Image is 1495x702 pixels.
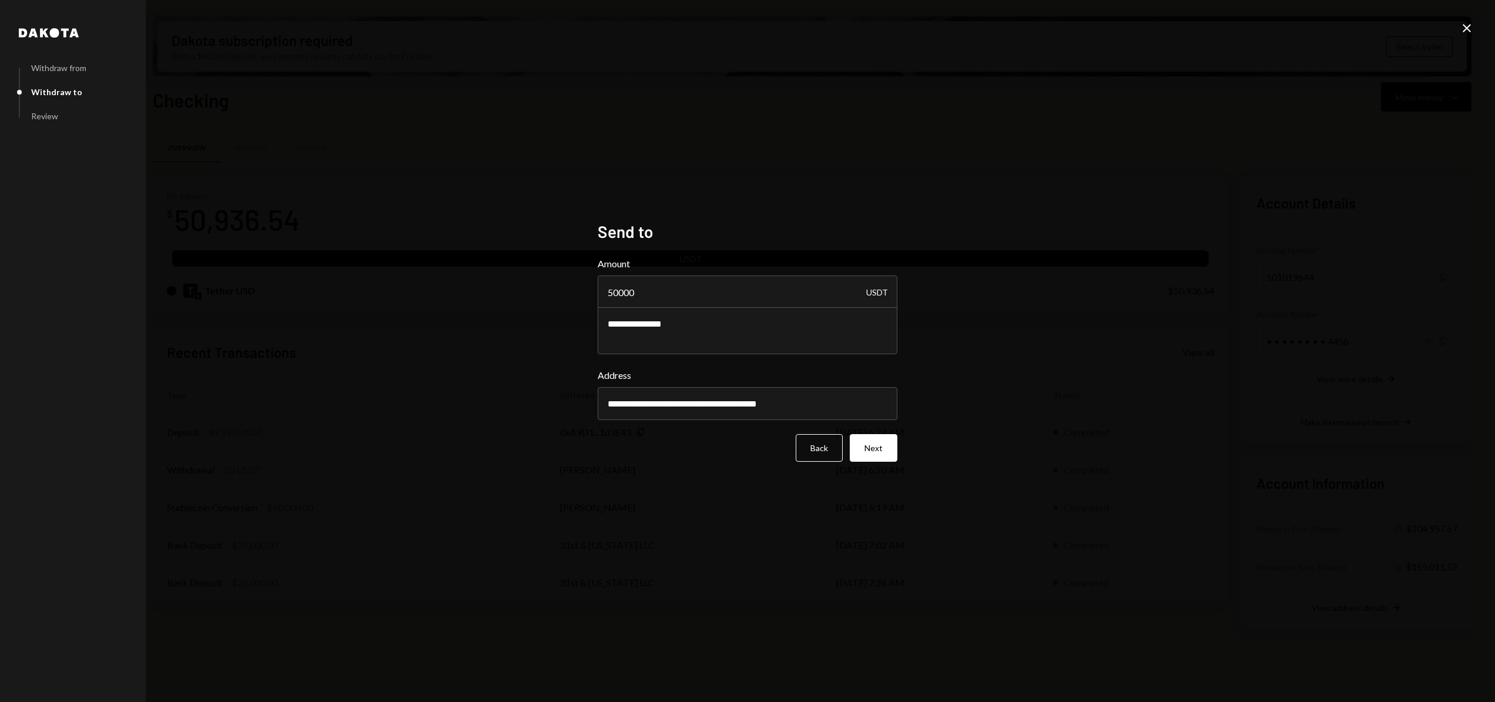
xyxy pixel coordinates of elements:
div: Withdraw to [31,87,82,97]
h2: Send to [598,220,897,243]
input: Enter amount [598,276,897,308]
div: USDT [866,276,888,308]
button: Next [850,434,897,462]
label: Address [598,368,897,382]
label: Amount [598,257,897,271]
button: Back [796,434,843,462]
div: Withdraw from [31,63,86,73]
div: Review [31,111,58,121]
